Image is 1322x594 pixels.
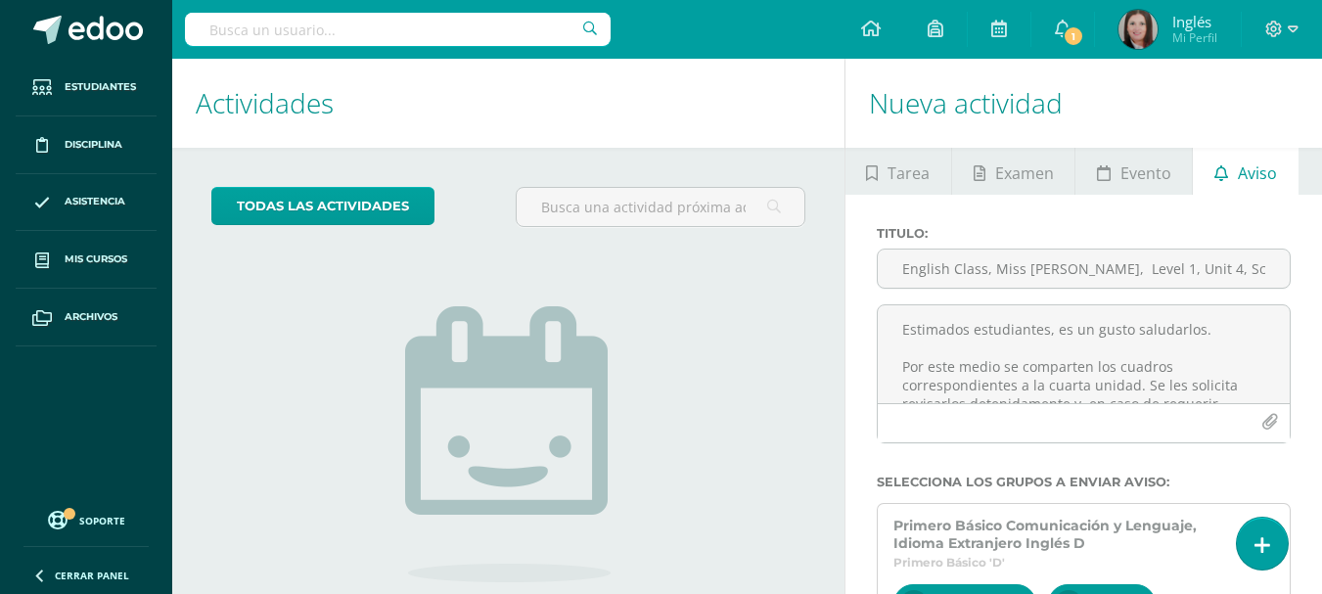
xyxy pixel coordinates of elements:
[196,59,821,148] h1: Actividades
[211,187,434,225] a: todas las Actividades
[845,148,951,195] a: Tarea
[888,150,930,197] span: Tarea
[1172,12,1217,31] span: Inglés
[405,306,611,582] img: no_activities.png
[16,59,157,116] a: Estudiantes
[16,174,157,232] a: Asistencia
[877,475,1291,489] label: Selecciona los grupos a enviar aviso :
[1118,10,1158,49] img: e03ec1ec303510e8e6f60bf4728ca3bf.png
[16,116,157,174] a: Disciplina
[1063,25,1084,47] span: 1
[185,13,611,46] input: Busca un usuario...
[1075,148,1192,195] a: Evento
[877,226,1291,241] label: Titulo :
[65,79,136,95] span: Estudiantes
[1120,150,1171,197] span: Evento
[952,148,1074,195] a: Examen
[517,188,803,226] input: Busca una actividad próxima aquí...
[65,309,117,325] span: Archivos
[79,514,125,527] span: Soporte
[65,251,127,267] span: Mis cursos
[878,250,1290,288] input: Titulo
[1172,29,1217,46] span: Mi Perfil
[23,506,149,532] a: Soporte
[1193,148,1298,195] a: Aviso
[878,305,1290,403] textarea: Estimados estudiantes, es un gusto saludarlos. Por este medio se comparten los cuadros correspond...
[16,231,157,289] a: Mis cursos
[65,137,122,153] span: Disciplina
[55,569,129,582] span: Cerrar panel
[893,555,1005,570] span: Primero Básico 'D'
[995,150,1054,197] span: Examen
[869,59,1299,148] h1: Nueva actividad
[1238,150,1277,197] span: Aviso
[65,194,125,209] span: Asistencia
[16,289,157,346] a: Archivos
[893,517,1249,552] span: Primero Básico Comunicación y Lenguaje, Idioma Extranjero Inglés D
